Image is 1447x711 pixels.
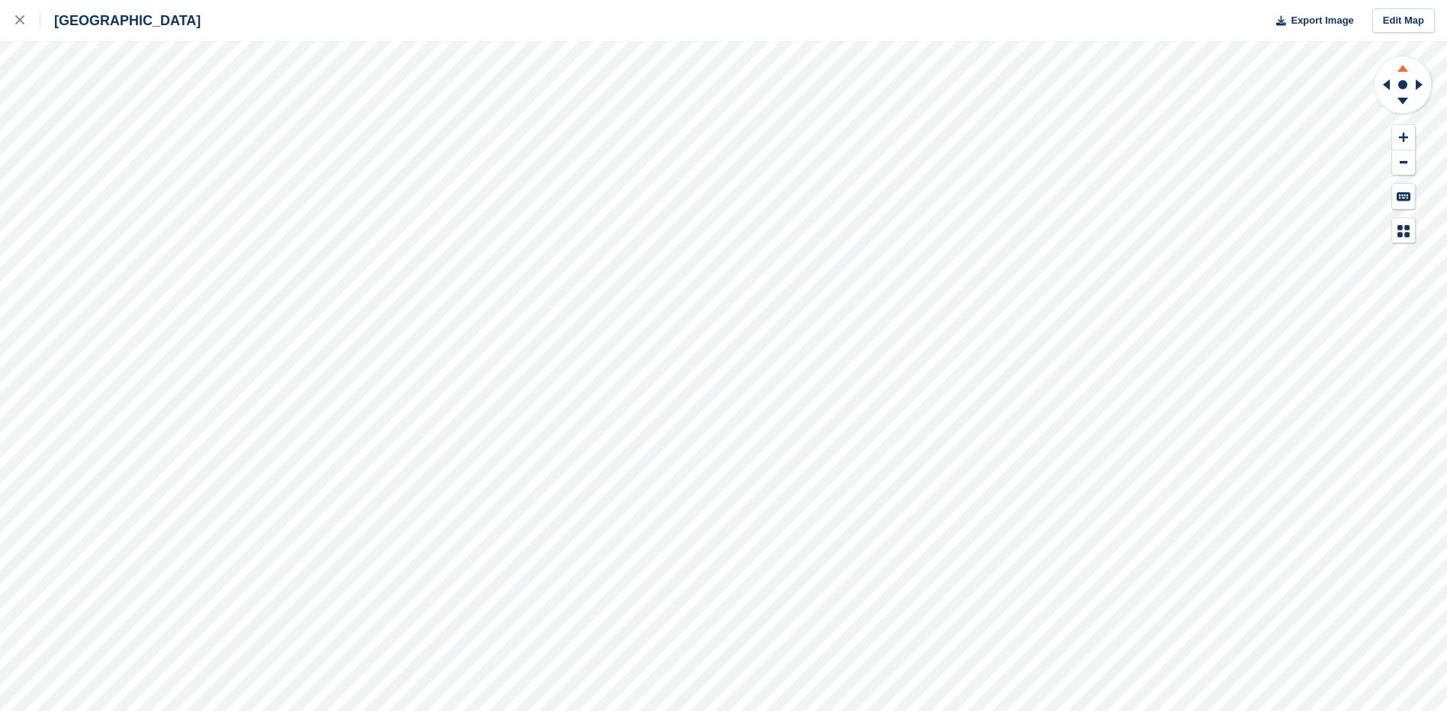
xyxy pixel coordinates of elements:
[40,11,201,30] div: [GEOGRAPHIC_DATA]
[1267,8,1354,34] button: Export Image
[1392,125,1415,150] button: Zoom In
[1392,150,1415,175] button: Zoom Out
[1291,13,1353,28] span: Export Image
[1392,218,1415,243] button: Map Legend
[1392,184,1415,209] button: Keyboard Shortcuts
[1372,8,1435,34] a: Edit Map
